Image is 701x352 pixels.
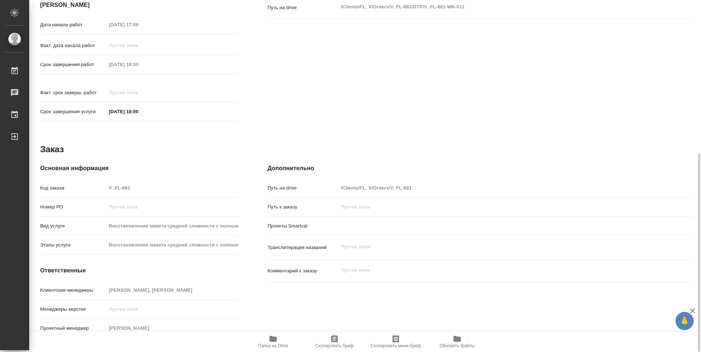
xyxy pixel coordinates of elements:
span: Обновить файлы [440,343,475,348]
span: 🙏 [678,313,691,329]
input: ✎ Введи что-нибудь [106,106,170,117]
button: Обновить файлы [426,332,488,352]
input: Пустое поле [338,202,658,212]
p: Дата начала работ [40,21,106,28]
p: Проектный менеджер [40,325,106,332]
p: Проекты Smartcat [268,222,338,230]
textarea: /Clients/FL_V/Orders/V_FL-881/DTP/V_FL-881-WK-011 [338,1,658,13]
p: Срок завершения услуги [40,108,106,115]
p: Вид услуги [40,222,106,230]
input: Пустое поле [106,59,170,70]
p: Факт. дата начала работ [40,42,106,49]
button: 🙏 [675,312,694,330]
p: Транслитерация названий [268,244,338,251]
span: Скопировать мини-бриф [371,343,421,348]
button: Скопировать мини-бриф [365,332,426,352]
p: Путь к заказу [268,203,338,211]
input: Пустое поле [106,221,238,231]
input: Пустое поле [106,323,238,333]
input: Пустое поле [106,19,170,30]
input: Пустое поле [106,40,170,51]
input: Пустое поле [106,202,238,212]
p: Менеджеры верстки [40,306,106,313]
p: Путь на drive [268,4,338,11]
p: Путь на drive [268,184,338,192]
input: Пустое поле [106,183,238,193]
p: Код заказа [40,184,106,192]
h4: [PERSON_NAME] [40,1,238,9]
input: Пустое поле [106,304,238,314]
input: Пустое поле [106,285,238,295]
p: Срок завершения работ [40,61,106,68]
input: Пустое поле [106,87,170,98]
input: Пустое поле [106,240,238,250]
button: Папка на Drive [242,332,304,352]
input: Пустое поле [338,183,658,193]
span: Скопировать бриф [315,343,353,348]
p: Клиентские менеджеры [40,287,106,294]
h4: Дополнительно [268,164,693,173]
p: Номер РО [40,203,106,211]
p: Этапы услуги [40,241,106,249]
p: Факт. срок заверш. работ [40,89,106,96]
p: Комментарий к заказу [268,267,338,275]
button: Скопировать бриф [304,332,365,352]
h2: Заказ [40,144,64,155]
span: Папка на Drive [258,343,288,348]
h4: Ответственные [40,266,238,275]
h4: Основная информация [40,164,238,173]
